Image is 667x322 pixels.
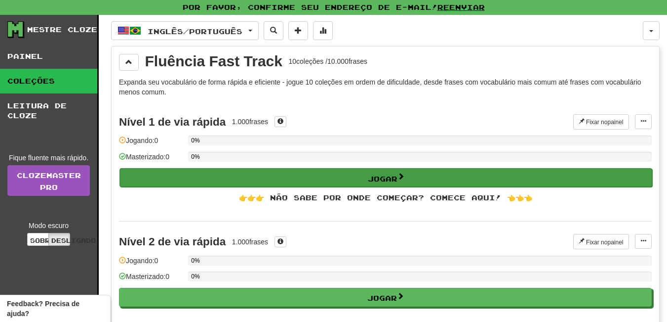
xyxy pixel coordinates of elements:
font: Coleções [7,77,55,85]
a: ClozemasterPro [7,165,90,196]
font: frases [249,118,268,126]
font: Pro [40,183,58,191]
font: Clozemaster [17,171,81,180]
button: Fixar nopainel [573,114,629,130]
font: Mestre Cloze [27,25,97,34]
font: Jogar [368,174,397,183]
font: Nível 1 de via rápida [119,116,226,128]
font: 10 [288,57,296,65]
font: painel [607,119,623,126]
button: Jogar [119,288,652,307]
button: Inglês/Português [111,21,259,40]
font: 👉👉👉 Não sabe por onde começar? Comece aqui! 👈👈👈 [239,193,532,202]
font: frases [349,57,367,65]
font: Nível 2 de via rápida [119,235,226,248]
font: Jogando: [126,257,155,265]
span: Abrir widget de feedback [7,299,103,319]
font: 10.000 [327,57,349,65]
font: 0 [165,153,169,161]
font: Por favor, confirme seu endereço de e-mail! [183,3,437,11]
font: 0% [191,273,199,280]
font: Leitura de Cloze [7,101,67,120]
font: Fixar no [586,238,607,245]
font: Modo escuro [29,222,69,230]
button: Mais estatísticas [313,21,333,40]
font: 0 [155,257,158,265]
font: Masterizado: [126,153,165,161]
font: 0% [191,137,199,144]
font: Jogando: [126,137,155,144]
font: coleções / [296,57,327,65]
font: 0 [165,273,169,280]
font: Desligado [51,237,96,244]
font: Jogar [367,294,397,302]
button: Desligado [48,233,70,246]
font: 1.000 [232,118,249,126]
font: Masterizado: [126,273,165,280]
font: Expanda seu vocabulário de forma rápida e eficiente - jogue 10 coleções em ordem de dificuldade, ... [119,78,641,96]
font: 0% [191,257,199,264]
font: Sobre [30,237,55,244]
font: 0 [155,137,158,144]
font: 0% [191,153,199,160]
font: Fique fluente mais rápido. [9,154,88,162]
button: Jogar [119,168,652,187]
font: frases [249,238,268,246]
font: Fixar no [586,119,607,126]
button: Frases de pesquisa [264,21,283,40]
font: Feedback? Precisa de ajuda? [7,300,79,318]
font: / [183,27,189,35]
font: Painel [7,52,43,60]
font: Português [189,27,242,35]
font: Inglês [148,27,183,35]
a: Reenviar [437,3,485,11]
button: Adicionar frase à coleção [288,21,308,40]
font: painel [607,238,623,245]
button: Sobre [27,233,49,246]
font: Fluência Fast Track [145,53,282,69]
button: Fixar nopainel [573,234,629,249]
font: 1.000 [232,238,249,246]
